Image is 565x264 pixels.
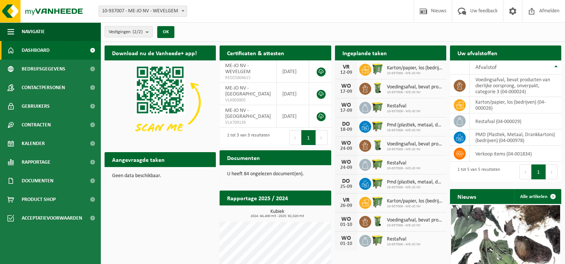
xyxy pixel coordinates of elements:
[22,41,50,60] span: Dashboard
[450,45,505,60] h2: Uw afvalstoffen
[531,164,546,179] button: 1
[339,64,354,70] div: VR
[371,177,384,189] img: WB-1100-HPE-GN-50
[339,216,354,222] div: WO
[223,209,331,218] h3: Kubiek
[371,139,384,151] img: WB-0140-HPE-GN-50
[335,45,394,60] h2: Ingeplande taken
[371,158,384,170] img: WB-1100-HPE-GN-50
[514,189,561,204] a: Alle artikelen
[225,85,271,97] span: ME-JO NV - [GEOGRAPHIC_DATA]
[105,60,216,144] img: Download de VHEPlus App
[22,153,50,172] span: Rapportage
[339,83,354,89] div: WO
[339,178,354,184] div: DO
[339,89,354,94] div: 17-09
[112,173,208,179] p: Geen data beschikbaar.
[22,190,56,209] span: Product Shop
[133,29,143,34] count: (2/2)
[371,101,384,113] img: WB-1100-HPE-GN-50
[371,120,384,132] img: WB-1100-HPE-GN-50
[22,209,82,227] span: Acceptatievoorwaarden
[22,22,45,41] span: Navigatie
[387,185,443,190] span: 10-937006 - ME-JO NV
[105,152,172,167] h2: Aangevraagde taken
[339,127,354,132] div: 18-09
[22,172,53,190] span: Documenten
[371,82,384,94] img: WB-0140-HPE-GN-50
[387,141,443,147] span: Voedingsafval, bevat producten van dierlijke oorsprong, onverpakt, categorie 3
[387,71,443,76] span: 10-937006 - ME-JO NV
[371,234,384,246] img: WB-1100-HPE-GN-50
[339,70,354,75] div: 12-09
[371,196,384,208] img: WB-0770-HPE-GN-50
[387,179,443,185] span: Pmd (plastiek, metaal, drankkartons) (bedrijven)
[339,102,354,108] div: WO
[387,198,443,204] span: Karton/papier, los (bedrijven)
[277,83,309,105] td: [DATE]
[519,164,531,179] button: Previous
[470,146,561,162] td: verkoop items (04-001834)
[387,90,443,95] span: 10-937006 - ME-JO NV
[387,223,443,228] span: 10-937006 - ME-JO NV
[339,222,354,227] div: 01-10
[339,140,354,146] div: WO
[225,75,271,81] span: RED25004615
[387,128,443,133] span: 10-937006 - ME-JO NV
[339,241,354,246] div: 01-10
[22,134,45,153] span: Kalender
[339,146,354,151] div: 24-09
[220,191,295,205] h2: Rapportage 2025 / 2024
[301,130,316,145] button: 1
[220,150,267,165] h2: Documenten
[387,122,443,128] span: Pmd (plastiek, metaal, drankkartons) (bedrijven)
[475,65,497,70] span: Afvalstof
[339,184,354,189] div: 25-09
[316,130,327,145] button: Next
[387,65,443,71] span: Karton/papier, los (bedrijven)
[277,60,309,83] td: [DATE]
[470,75,561,97] td: voedingsafval, bevat producten van dierlijke oorsprong, onverpakt, categorie 3 (04-000024)
[387,147,443,152] span: 10-937006 - ME-JO NV
[157,26,174,38] button: OK
[105,45,204,60] h2: Download nu de Vanheede+ app!
[387,236,421,242] span: Restafval
[470,113,561,129] td: restafval (04-000029)
[105,26,153,37] button: Vestigingen(2/2)
[387,103,421,109] span: Restafval
[387,204,443,209] span: 10-937006 - ME-JO NV
[225,108,271,119] span: ME-JO NV - [GEOGRAPHIC_DATA]
[546,164,558,179] button: Next
[470,129,561,146] td: PMD (Plastiek, Metaal, Drankkartons) (bedrijven) (04-000978)
[454,164,500,180] div: 1 tot 5 van 5 resultaten
[371,215,384,227] img: WB-0140-HPE-GN-50
[225,63,251,75] span: ME-JO NV - WEVELGEM
[339,197,354,203] div: VR
[339,165,354,170] div: 24-09
[289,130,301,145] button: Previous
[99,6,187,17] span: 10-937007 - ME-JO NV - WEVELGEM
[22,116,51,134] span: Contracten
[220,45,292,60] h2: Certificaten & attesten
[387,217,443,223] span: Voedingsafval, bevat producten van dierlijke oorsprong, onverpakt, categorie 3
[339,108,354,113] div: 17-09
[276,205,330,220] a: Bekijk rapportage
[339,121,354,127] div: DO
[225,97,271,103] span: VLA903805
[339,203,354,208] div: 26-09
[387,84,443,90] span: Voedingsafval, bevat producten van dierlijke oorsprong, onverpakt, categorie 3
[223,129,270,146] div: 1 tot 3 van 3 resultaten
[387,242,421,247] span: 10-937006 - ME-JO NV
[387,109,421,114] span: 10-937006 - ME-JO NV
[450,189,484,204] h2: Nieuws
[470,97,561,113] td: karton/papier, los (bedrijven) (04-000026)
[277,105,309,128] td: [DATE]
[22,97,50,116] span: Gebruikers
[387,160,421,166] span: Restafval
[22,60,65,78] span: Bedrijfsgegevens
[109,26,143,38] span: Vestigingen
[225,120,271,126] span: VLA709139
[22,78,65,97] span: Contactpersonen
[99,6,187,16] span: 10-937007 - ME-JO NV - WEVELGEM
[223,214,331,218] span: 2024: 84,400 m3 - 2025: 92,020 m3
